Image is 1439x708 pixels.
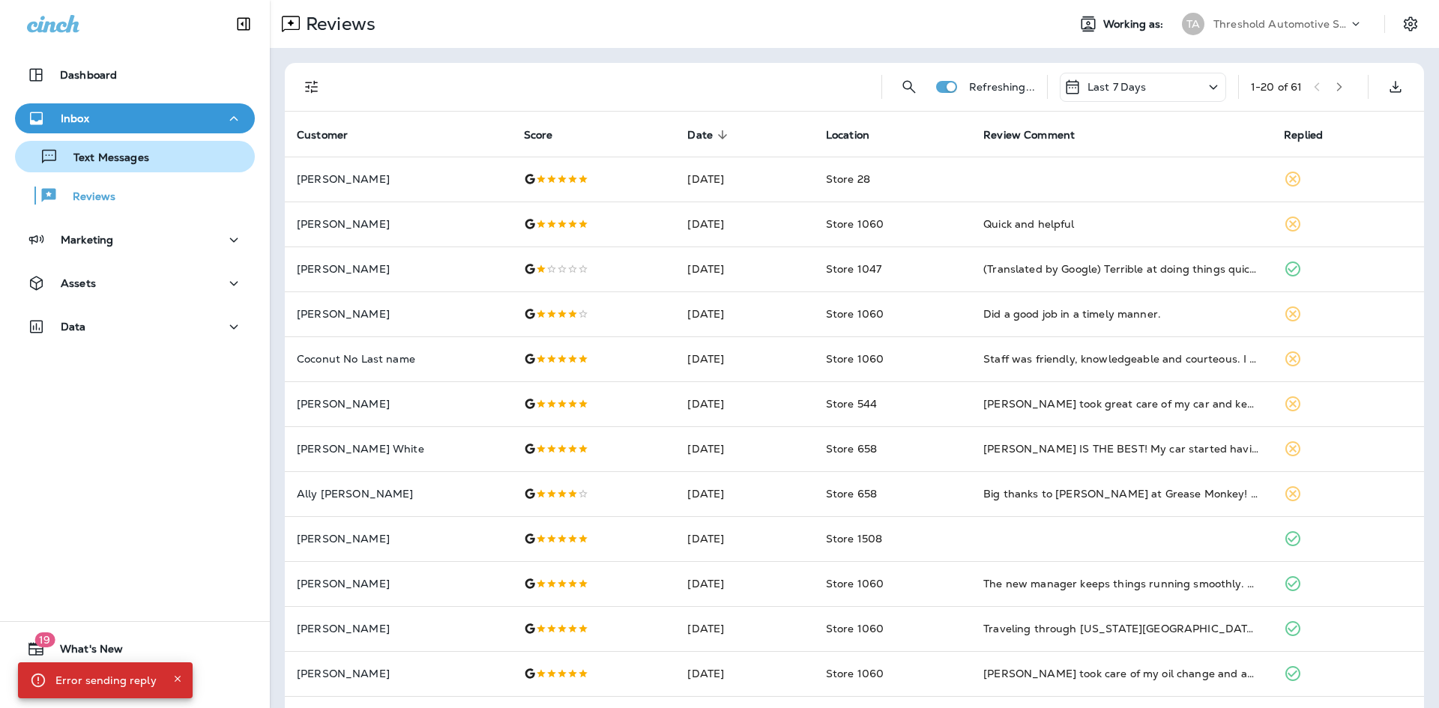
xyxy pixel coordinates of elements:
div: Staff was friendly, knowledgeable and courteous. I was impressed. They took care of my vehicle in... [983,351,1260,366]
p: Inbox [61,112,89,124]
td: [DATE] [675,516,813,561]
div: CHRIS IS THE BEST! My car started having trouble starting today so I took it in to a shop to get ... [983,441,1260,456]
td: [DATE] [675,426,813,471]
p: Threshold Automotive Service dba Grease Monkey [1213,18,1348,30]
button: Assets [15,268,255,298]
p: [PERSON_NAME] [297,263,500,275]
span: Replied [1284,128,1342,142]
button: Collapse Sidebar [223,9,265,39]
button: Support [15,670,255,700]
span: Date [687,129,713,142]
p: [PERSON_NAME] [297,218,500,230]
td: [DATE] [675,246,813,291]
span: Store 1060 [826,307,884,321]
span: Customer [297,128,367,142]
button: Close [169,670,187,688]
div: Did a good job in a timely manner. [983,306,1260,321]
span: Store 658 [826,442,877,456]
div: Quick and helpful [983,217,1260,232]
p: Reviews [58,190,115,205]
span: Working as: [1103,18,1167,31]
p: [PERSON_NAME] [297,668,500,680]
button: Inbox [15,103,255,133]
button: Dashboard [15,60,255,90]
span: Location [826,129,869,142]
span: Store 1508 [826,532,882,545]
button: 19What's New [15,634,255,664]
p: Refreshing... [969,81,1035,93]
td: [DATE] [675,202,813,246]
span: Store 1060 [826,667,884,680]
button: Settings [1397,10,1424,37]
span: Date [687,128,732,142]
p: Last 7 Days [1087,81,1147,93]
td: [DATE] [675,291,813,336]
p: Marketing [61,234,113,246]
p: [PERSON_NAME] [297,173,500,185]
p: Assets [61,277,96,289]
td: [DATE] [675,336,813,381]
td: [DATE] [675,157,813,202]
span: Location [826,128,889,142]
button: Text Messages [15,141,255,172]
div: 1 - 20 of 61 [1251,81,1302,93]
td: [DATE] [675,651,813,696]
div: Joseph took care of my oil change and answered all my questions. No pressure at all. [983,666,1260,681]
button: Filters [297,72,327,102]
span: Score [524,128,573,142]
td: [DATE] [675,561,813,606]
div: Big thanks to Chris at Grease Monkey! He fixed my light and a few other things like a pro, and my... [983,486,1260,501]
div: The new manager keeps things running smoothly. Service times are shorter and the staff feels more... [983,576,1260,591]
p: Dashboard [60,69,117,81]
p: [PERSON_NAME] White [297,443,500,455]
p: [PERSON_NAME] [297,623,500,635]
span: Customer [297,129,348,142]
button: Export as CSV [1381,72,1411,102]
span: Store 658 [826,487,877,500]
div: Traveling through Idaho Falls and needed service. The crew finished quickly and treated me like a... [983,621,1260,636]
p: Coconut No Last name [297,353,500,365]
div: (Translated by Google) Terrible at doing things quickly, they do them poorly and with very little... [983,261,1260,276]
td: [DATE] [675,381,813,426]
span: Review Comment [983,128,1094,142]
div: TA [1182,13,1204,35]
span: Store 1060 [826,352,884,366]
p: [PERSON_NAME] [297,398,500,410]
span: Store 1060 [826,217,884,231]
button: Data [15,312,255,342]
span: Store 1047 [826,262,881,276]
span: Store 1060 [826,622,884,635]
span: 19 [34,632,55,647]
p: Text Messages [58,151,149,166]
button: Marketing [15,225,255,255]
span: Replied [1284,129,1323,142]
p: [PERSON_NAME] [297,578,500,590]
div: Error sending reply [55,667,157,694]
button: Reviews [15,180,255,211]
p: Reviews [300,13,375,35]
button: Search Reviews [894,72,924,102]
p: Ally [PERSON_NAME] [297,488,500,500]
p: [PERSON_NAME] [297,308,500,320]
td: [DATE] [675,471,813,516]
span: Store 28 [826,172,870,186]
span: What's New [45,643,123,661]
span: Store 1060 [826,577,884,590]
p: [PERSON_NAME] [297,533,500,545]
span: Score [524,129,553,142]
span: Store 544 [826,397,877,411]
td: [DATE] [675,606,813,651]
span: Review Comment [983,129,1075,142]
p: Data [61,321,86,333]
div: Jared took great care of my car and kept me informed the whole time! [983,396,1260,411]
